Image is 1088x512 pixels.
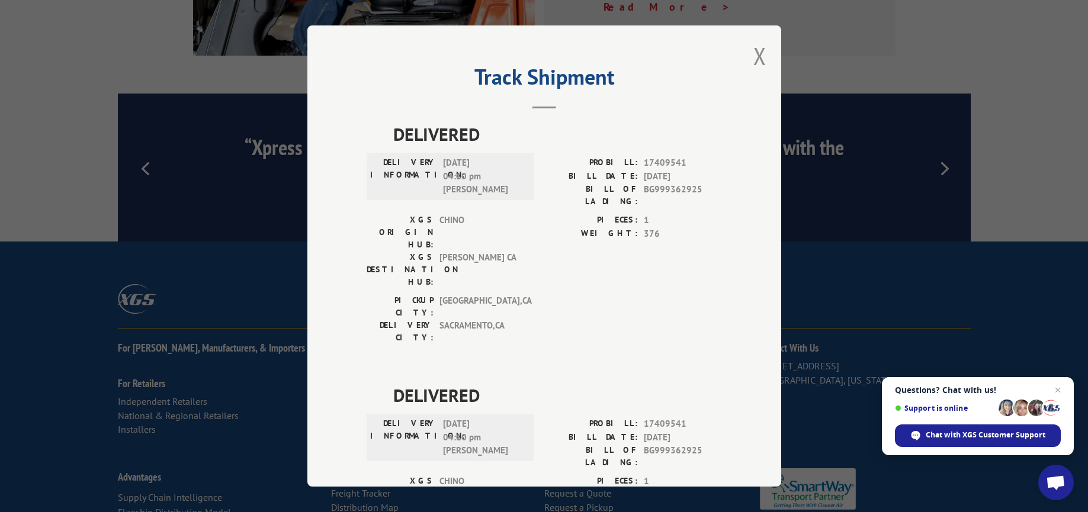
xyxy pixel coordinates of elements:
span: [DATE] 04:10 pm [PERSON_NAME] [443,417,523,458]
span: [PERSON_NAME] CA [439,251,519,288]
label: BILL OF LADING: [544,183,638,208]
span: [GEOGRAPHIC_DATA] , CA [439,294,519,319]
div: Open chat [1038,465,1074,500]
label: BILL DATE: [544,170,638,183]
span: [DATE] [644,170,722,183]
label: WEIGHT: [544,227,638,241]
span: BG999362925 [644,444,722,469]
span: 17409541 [644,417,722,431]
label: XGS ORIGIN HUB: [367,475,434,512]
label: DELIVERY CITY: [367,319,434,344]
button: Close modal [753,40,766,72]
span: DELIVERED [393,382,722,408]
h2: Track Shipment [367,69,722,91]
span: CHINO [439,475,519,512]
span: BG999362925 [644,183,722,208]
span: 1 [644,475,722,488]
span: 1 [644,214,722,227]
label: PROBILL: [544,156,638,170]
span: [DATE] [644,431,722,445]
span: Chat with XGS Customer Support [926,430,1045,440]
div: Chat with XGS Customer Support [895,424,1061,447]
span: Support is online [895,404,994,413]
span: SACRAMENTO , CA [439,319,519,344]
label: XGS DESTINATION HUB: [367,251,434,288]
label: PROBILL: [544,417,638,431]
label: PICKUP CITY: [367,294,434,319]
span: [DATE] 04:10 pm [PERSON_NAME] [443,156,523,197]
span: 17409541 [644,156,722,170]
label: BILL DATE: [544,431,638,445]
label: DELIVERY INFORMATION: [370,417,437,458]
label: DELIVERY INFORMATION: [370,156,437,197]
span: Questions? Chat with us! [895,385,1061,395]
span: CHINO [439,214,519,251]
label: XGS ORIGIN HUB: [367,214,434,251]
label: BILL OF LADING: [544,444,638,469]
span: DELIVERED [393,121,722,147]
span: 376 [644,227,722,241]
label: PIECES: [544,475,638,488]
span: Close chat [1051,383,1065,397]
label: PIECES: [544,214,638,227]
